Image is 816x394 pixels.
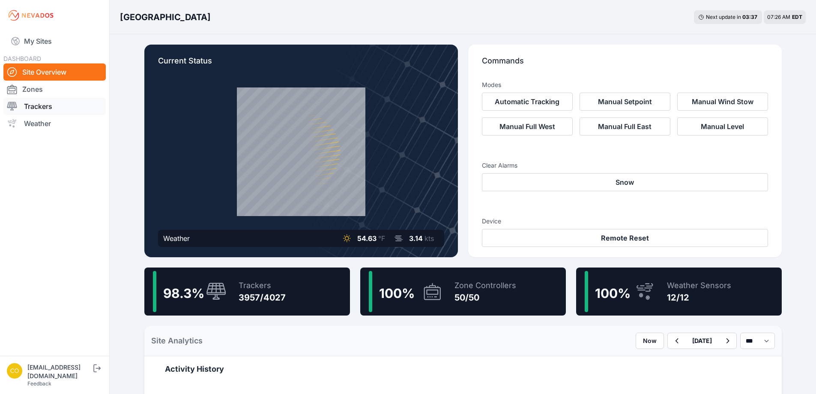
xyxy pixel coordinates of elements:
[595,286,631,301] span: 100 %
[165,363,761,375] h2: Activity History
[482,117,573,135] button: Manual Full West
[667,280,731,292] div: Weather Sensors
[580,117,670,135] button: Manual Full East
[454,280,516,292] div: Zone Controllers
[144,268,350,316] a: 98.3%Trackers3957/4027
[706,14,741,20] span: Next update in
[576,268,782,316] a: 100%Weather Sensors12/12
[379,286,415,301] span: 100 %
[3,98,106,115] a: Trackers
[120,6,211,28] nav: Breadcrumb
[120,11,211,23] h3: [GEOGRAPHIC_DATA]
[378,234,385,243] span: °F
[482,55,768,74] p: Commands
[163,233,190,244] div: Weather
[580,93,670,111] button: Manual Setpoint
[27,380,51,387] a: Feedback
[767,14,790,20] span: 07:26 AM
[792,14,802,20] span: EDT
[7,363,22,379] img: controlroomoperator@invenergy.com
[482,93,573,111] button: Automatic Tracking
[360,268,566,316] a: 100%Zone Controllers50/50
[677,117,768,135] button: Manual Level
[742,14,758,21] div: 03 : 37
[409,234,423,243] span: 3.14
[424,234,434,243] span: kts
[667,292,731,304] div: 12/12
[482,161,768,170] h3: Clear Alarms
[3,63,106,81] a: Site Overview
[239,292,286,304] div: 3957/4027
[3,81,106,98] a: Zones
[482,81,501,89] h3: Modes
[482,229,768,247] button: Remote Reset
[3,55,41,62] span: DASHBOARD
[357,234,377,243] span: 54.63
[482,173,768,191] button: Snow
[685,333,719,349] button: [DATE]
[454,292,516,304] div: 50/50
[239,280,286,292] div: Trackers
[7,9,55,22] img: Nevados
[636,333,664,349] button: Now
[3,115,106,132] a: Weather
[158,55,444,74] p: Current Status
[677,93,768,111] button: Manual Wind Stow
[151,335,203,347] h2: Site Analytics
[27,363,92,380] div: [EMAIL_ADDRESS][DOMAIN_NAME]
[3,31,106,51] a: My Sites
[163,286,204,301] span: 98.3 %
[482,217,768,226] h3: Device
